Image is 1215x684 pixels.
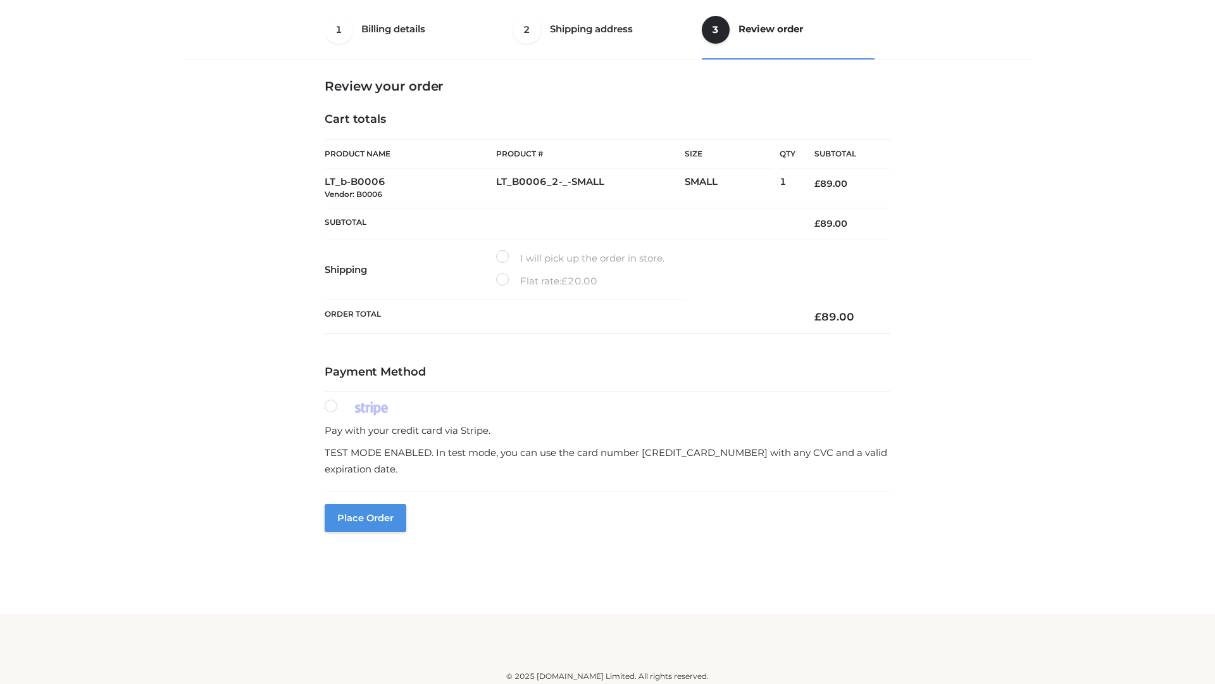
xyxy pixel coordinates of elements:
span: £ [814,218,820,229]
label: Flat rate: [496,273,597,289]
small: Vendor: B0006 [325,189,382,199]
td: 1 [780,168,795,208]
h3: Review your order [325,79,890,94]
button: Place order [325,504,406,532]
p: Pay with your credit card via Stripe. [325,422,890,439]
label: I will pick up the order in store. [496,250,664,267]
bdi: 20.00 [561,275,597,287]
bdi: 89.00 [814,310,854,323]
span: £ [814,310,821,323]
bdi: 89.00 [814,218,847,229]
p: TEST MODE ENABLED. In test mode, you can use the card number [CREDIT_CARD_NUMBER] with any CVC an... [325,445,890,477]
span: £ [561,275,568,287]
td: LT_B0006_2-_-SMALL [496,168,685,208]
h4: Cart totals [325,113,890,127]
th: Shipping [325,239,496,300]
span: £ [814,178,820,189]
th: Qty [780,139,795,168]
th: Product # [496,139,685,168]
div: © 2025 [DOMAIN_NAME] Limited. All rights reserved. [188,670,1027,683]
th: Size [685,140,773,168]
th: Product Name [325,139,496,168]
td: SMALL [685,168,780,208]
th: Subtotal [325,208,795,239]
bdi: 89.00 [814,178,847,189]
h4: Payment Method [325,365,890,379]
th: Subtotal [795,140,890,168]
th: Order Total [325,300,795,334]
td: LT_b-B0006 [325,168,496,208]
